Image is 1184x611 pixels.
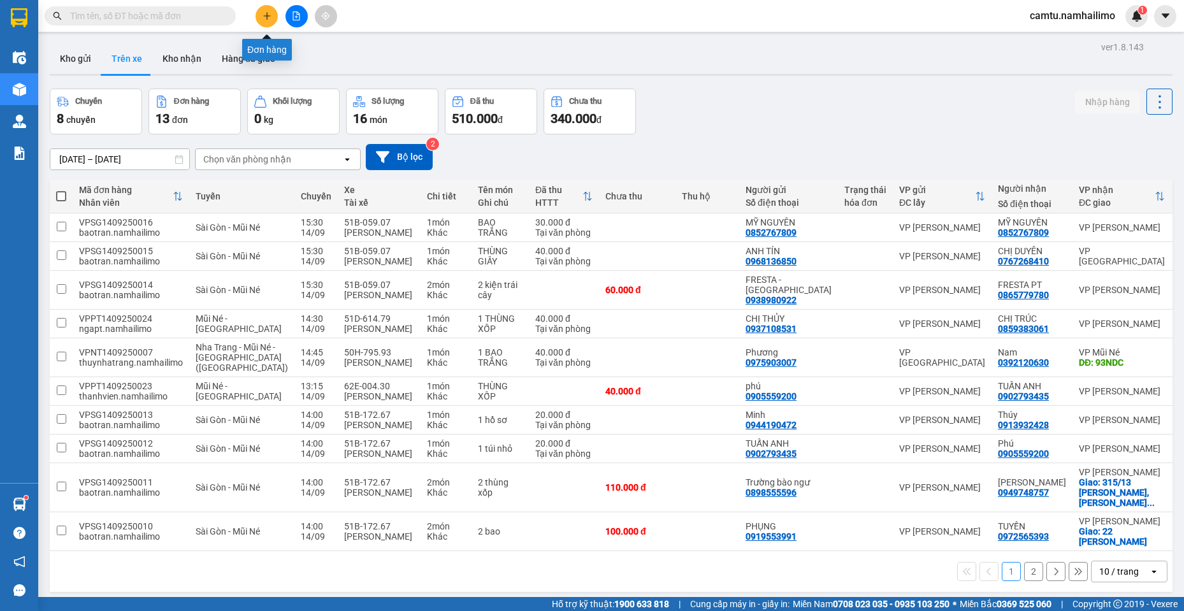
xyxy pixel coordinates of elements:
[301,191,331,201] div: Chuyến
[1079,443,1165,454] div: VP [PERSON_NAME]
[998,410,1066,420] div: Thúy
[998,381,1066,391] div: TUẤN ANH
[353,111,367,126] span: 16
[1079,516,1165,526] div: VP [PERSON_NAME]
[79,324,183,334] div: ngapt.namhailimo
[344,198,414,208] div: Tài xế
[427,347,465,357] div: 1 món
[899,415,985,425] div: VP [PERSON_NAME]
[256,5,278,27] button: plus
[1079,198,1155,208] div: ĐC giao
[196,342,288,373] span: Nha Trang - Mũi Né - [GEOGRAPHIC_DATA] ([GEOGRAPHIC_DATA])
[793,597,949,611] span: Miền Nam
[478,217,523,238] div: BAO TRẮNG
[746,531,797,542] div: 0919553991
[301,347,331,357] div: 14:45
[1024,562,1043,581] button: 2
[344,391,414,401] div: [PERSON_NAME]
[344,357,414,368] div: [PERSON_NAME]
[344,531,414,542] div: [PERSON_NAME]
[1075,90,1140,113] button: Nhập hàng
[427,290,465,300] div: Khác
[998,183,1066,194] div: Người nhận
[196,381,282,401] span: Mũi Né - [GEOGRAPHIC_DATA]
[254,111,261,126] span: 0
[478,381,523,401] div: THÙNG XỐP
[1160,10,1171,22] span: caret-down
[998,391,1049,401] div: 0902793435
[24,496,28,500] sup: 1
[746,227,797,238] div: 0852767809
[66,115,96,125] span: chuyến
[344,185,414,195] div: Xe
[478,280,523,300] div: 2 kiện trái cây
[344,290,414,300] div: [PERSON_NAME]
[13,584,25,596] span: message
[301,449,331,459] div: 14/09
[478,198,523,208] div: Ghi chú
[427,313,465,324] div: 1 món
[1072,180,1171,213] th: Toggle SortBy
[155,111,170,126] span: 13
[1020,8,1125,24] span: camtu.namhailimo
[344,410,414,420] div: 51B-172.67
[899,443,985,454] div: VP [PERSON_NAME]
[301,324,331,334] div: 14/09
[13,83,26,96] img: warehouse-icon
[79,256,183,266] div: baotran.namhailimo
[79,290,183,300] div: baotran.namhailimo
[427,420,465,430] div: Khác
[445,89,537,134] button: Đã thu510.000đ
[427,246,465,256] div: 1 món
[535,449,593,459] div: Tại văn phòng
[301,531,331,542] div: 14/09
[478,415,523,425] div: 1 hồ sơ
[344,324,414,334] div: [PERSON_NAME]
[73,180,189,213] th: Toggle SortBy
[301,391,331,401] div: 14/09
[53,11,62,20] span: search
[746,391,797,401] div: 0905559200
[101,43,152,74] button: Trên xe
[1154,5,1176,27] button: caret-down
[478,526,523,536] div: 2 bao
[301,227,331,238] div: 14/09
[79,246,183,256] div: VPSG1409250015
[344,313,414,324] div: 51D-614.79
[372,97,404,106] div: Số lượng
[346,89,438,134] button: Số lượng16món
[344,280,414,290] div: 51B-059.07
[344,449,414,459] div: [PERSON_NAME]
[427,391,465,401] div: Khác
[79,217,183,227] div: VPSG1409250016
[247,89,340,134] button: Khối lượng0kg
[535,227,593,238] div: Tại văn phòng
[1079,319,1165,329] div: VP [PERSON_NAME]
[301,420,331,430] div: 14/09
[998,313,1066,324] div: CHỊ TRÚC
[79,185,173,195] div: Mã đơn hàng
[344,347,414,357] div: 50H-795.93
[535,357,593,368] div: Tại văn phòng
[79,531,183,542] div: baotran.namhailimo
[605,285,669,295] div: 60.000 đ
[301,410,331,420] div: 14:00
[605,191,669,201] div: Chưa thu
[478,185,523,195] div: Tên món
[196,222,260,233] span: Sài Gòn - Mũi Né
[552,597,669,611] span: Hỗ trợ kỹ thuật:
[264,115,273,125] span: kg
[50,43,101,74] button: Kho gửi
[301,381,331,391] div: 13:15
[79,420,183,430] div: baotran.namhailimo
[1149,566,1159,577] svg: open
[321,11,330,20] span: aim
[746,420,797,430] div: 0944190472
[899,347,985,368] div: VP [GEOGRAPHIC_DATA]
[1079,386,1165,396] div: VP [PERSON_NAME]
[998,477,1066,487] div: Xuan Vy
[427,438,465,449] div: 1 món
[1079,347,1165,357] div: VP Mũi Né
[899,198,975,208] div: ĐC lấy
[212,43,285,74] button: Hàng đã giao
